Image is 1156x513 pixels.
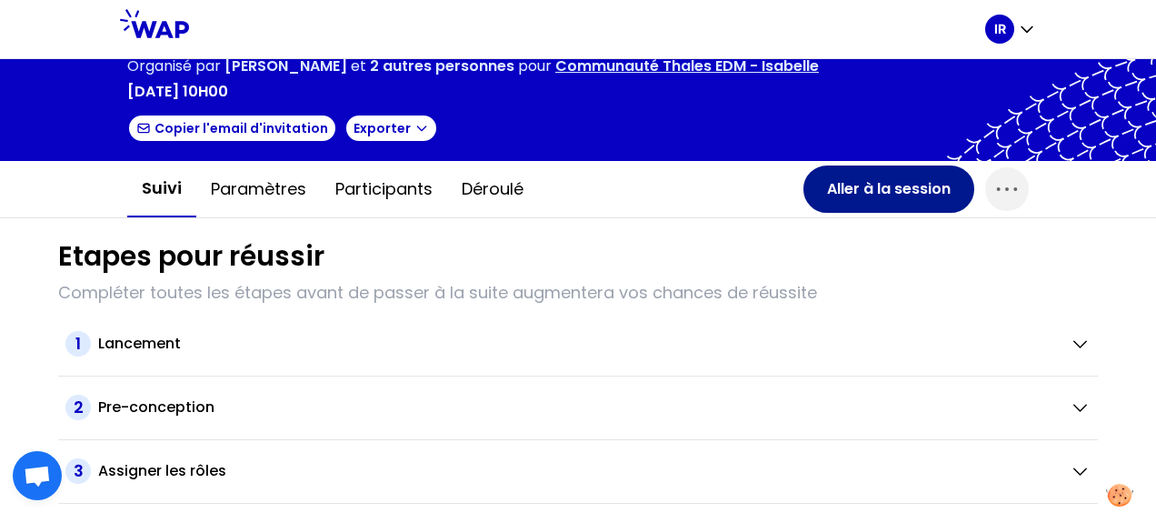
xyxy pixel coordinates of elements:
button: Suivi [127,161,196,217]
span: 2 [65,395,91,420]
p: IR [994,20,1006,38]
button: Déroulé [447,162,538,216]
p: [DATE] 10h00 [127,81,228,103]
button: 1Lancement [65,331,1091,357]
span: 2 autres personnes [370,55,514,76]
h2: Assigner les rôles [98,460,226,482]
button: Aller à la session [803,166,974,213]
span: [PERSON_NAME] [224,55,347,76]
h2: Pre-conception [98,397,214,418]
span: 1 [65,331,91,357]
button: 3Assigner les rôles [65,458,1091,484]
button: Copier l'email d'invitation [127,114,337,143]
button: Paramètres [196,162,321,216]
p: pour [518,55,552,77]
button: Exporter [344,114,438,143]
p: et [224,55,514,77]
button: Participants [321,162,447,216]
div: Ouvrir le chat [13,451,62,500]
span: 3 [65,458,91,484]
button: 2Pre-conception [65,395,1091,420]
h1: Etapes pour réussir [58,240,324,273]
h2: Lancement [98,333,181,355]
p: Organisé par [127,55,221,77]
p: Compléter toutes les étapes avant de passer à la suite augmentera vos chances de réussite [58,280,1098,306]
p: Communauté Thales EDM - Isabelle [555,55,819,77]
button: IR [985,15,1036,44]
